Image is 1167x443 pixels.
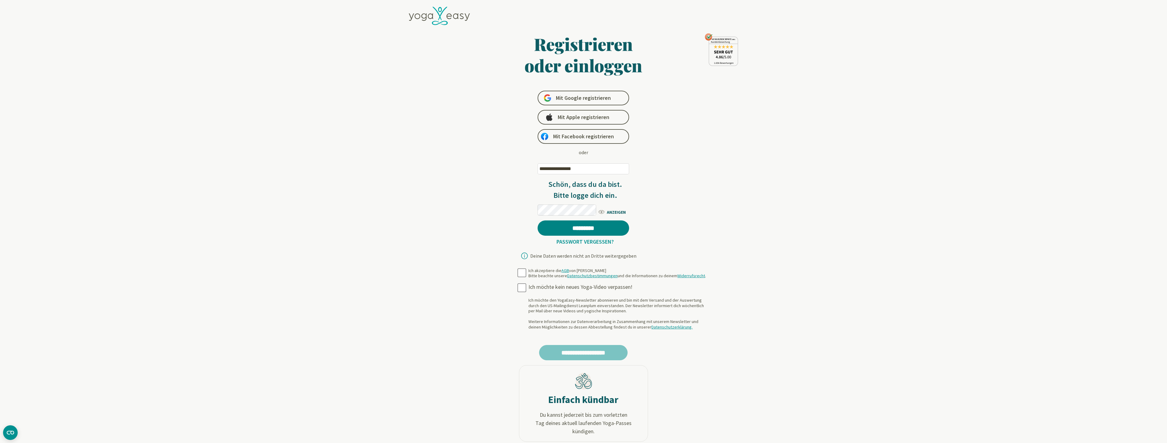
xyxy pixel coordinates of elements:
a: Passwort vergessen? [554,238,616,245]
span: ANZEIGEN [598,208,633,216]
h2: Einfach kündbar [548,394,618,406]
a: Datenschutzbestimmungen [567,273,618,278]
div: Ich möchte kein neues Yoga-Video verpassen! [528,284,709,291]
div: Deine Daten werden nicht an Dritte weitergegeben [530,253,636,258]
a: Datenschutzerklärung. [651,324,693,330]
div: Ich akzeptiere die von [PERSON_NAME] Bitte beachte unsere und die Informationen zu deinem . [528,268,706,279]
span: Du kannst jederzeit bis zum vorletzten Tag deines aktuell laufenden Yoga-Passes kündigen. [525,411,642,435]
a: Mit Apple registrieren [538,110,629,125]
span: Mit Google registrieren [556,94,611,102]
a: AGB [561,268,569,273]
span: Mit Facebook registrieren [553,133,614,140]
button: CMP-Widget öffnen [3,425,18,440]
div: Ich möchte den YogaEasy-Newsletter abonnieren und bin mit dem Versand und der Auswertung durch de... [528,298,709,330]
h3: Schön, dass du da bist. Bitte logge dich ein. [538,179,633,201]
h1: Registrieren oder einloggen [466,33,702,76]
a: Mit Facebook registrieren [538,129,629,144]
a: Mit Google registrieren [538,91,629,105]
div: oder [579,149,588,156]
span: Mit Apple registrieren [558,114,609,121]
a: Widerrufsrecht [677,273,705,278]
img: ausgezeichnet_seal.png [705,33,738,66]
